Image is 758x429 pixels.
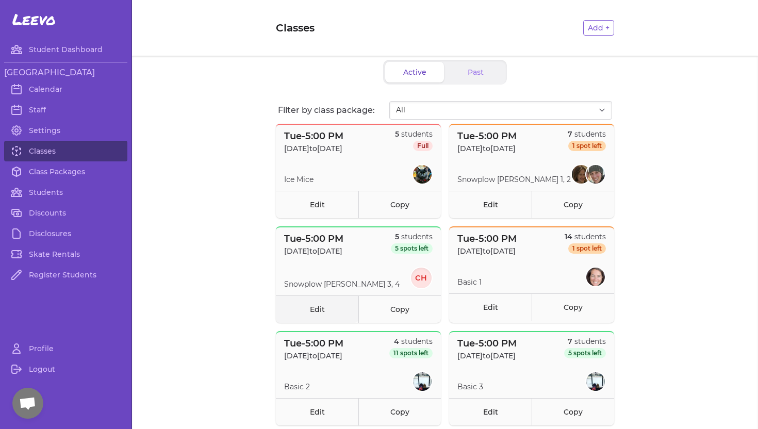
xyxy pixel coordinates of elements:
[4,141,127,161] a: Classes
[394,337,399,346] span: 4
[12,388,43,419] div: Open chat
[12,10,56,29] span: Leevo
[457,336,517,351] p: Tue - 5:00 PM
[565,232,606,242] p: students
[449,191,532,218] a: Edit
[284,232,343,246] p: Tue - 5:00 PM
[564,348,606,358] span: 5 spots left
[446,62,505,82] button: Past
[4,244,127,265] a: Skate Rentals
[4,161,127,182] a: Class Packages
[391,243,433,254] span: 5 spots left
[284,336,343,351] p: Tue - 5:00 PM
[284,143,343,154] p: [DATE] to [DATE]
[568,129,572,139] span: 7
[532,191,614,218] a: Copy
[457,246,517,256] p: [DATE] to [DATE]
[532,293,614,321] a: Copy
[457,174,571,185] p: Snowplow [PERSON_NAME] 1, 2
[568,337,572,346] span: 7
[4,100,127,120] a: Staff
[4,203,127,223] a: Discounts
[385,62,444,82] button: Active
[276,191,358,218] a: Edit
[391,232,433,242] p: students
[284,129,343,143] p: Tue - 5:00 PM
[568,141,606,151] span: 1 spot left
[457,382,483,392] p: Basic 3
[564,336,606,346] p: students
[457,351,517,361] p: [DATE] to [DATE]
[276,295,358,323] a: Edit
[4,120,127,141] a: Settings
[457,143,517,154] p: [DATE] to [DATE]
[4,265,127,285] a: Register Students
[4,338,127,359] a: Profile
[457,277,482,287] p: Basic 1
[457,232,517,246] p: Tue - 5:00 PM
[4,359,127,379] a: Logout
[284,382,310,392] p: Basic 2
[4,39,127,60] a: Student Dashboard
[358,295,441,323] a: Copy
[276,398,358,425] a: Edit
[284,174,314,185] p: Ice Mice
[583,20,614,36] button: Add +
[4,79,127,100] a: Calendar
[415,273,428,283] text: CH
[568,129,606,139] p: students
[532,398,614,425] a: Copy
[4,182,127,203] a: Students
[4,67,127,79] h3: [GEOGRAPHIC_DATA]
[395,232,399,241] span: 5
[358,398,441,425] a: Copy
[284,279,400,289] p: Snowplow [PERSON_NAME] 3, 4
[278,104,389,117] p: Filter by class package:
[389,336,433,346] p: students
[565,232,572,241] span: 14
[358,191,441,218] a: Copy
[389,348,433,358] span: 11 spots left
[568,243,606,254] span: 1 spot left
[457,129,517,143] p: Tue - 5:00 PM
[284,351,343,361] p: [DATE] to [DATE]
[395,129,399,139] span: 5
[449,293,532,321] a: Edit
[284,246,343,256] p: [DATE] to [DATE]
[413,141,433,151] span: Full
[4,223,127,244] a: Disclosures
[449,398,532,425] a: Edit
[395,129,433,139] p: students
